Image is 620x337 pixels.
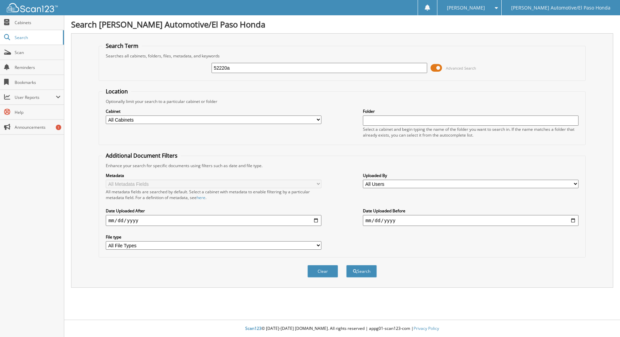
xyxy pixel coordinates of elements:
[15,35,60,40] span: Search
[102,152,181,159] legend: Additional Document Filters
[15,109,61,115] span: Help
[363,208,579,214] label: Date Uploaded Before
[106,189,322,200] div: All metadata fields are searched by default. Select a cabinet with metadata to enable filtering b...
[102,99,582,104] div: Optionally limit your search to a particular cabinet or folder
[15,124,61,130] span: Announcements
[64,320,620,337] div: © [DATE]-[DATE] [DOMAIN_NAME]. All rights reserved | appg01-scan123-com |
[102,42,142,50] legend: Search Term
[363,173,579,178] label: Uploaded By
[414,325,439,331] a: Privacy Policy
[102,53,582,59] div: Searches all cabinets, folders, files, metadata, and keywords
[586,304,620,337] iframe: Chat Widget
[197,195,205,200] a: here
[307,265,338,278] button: Clear
[71,19,613,30] h1: Search [PERSON_NAME] Automotive/El Paso Honda
[15,94,56,100] span: User Reports
[106,208,322,214] label: Date Uploaded After
[446,66,476,71] span: Advanced Search
[15,50,61,55] span: Scan
[15,79,61,85] span: Bookmarks
[102,88,131,95] legend: Location
[447,6,485,10] span: [PERSON_NAME]
[102,163,582,168] div: Enhance your search for specific documents using filters such as date and file type.
[56,125,61,130] div: 1
[363,108,579,114] label: Folder
[106,215,322,226] input: start
[7,3,58,12] img: scan123-logo-white.svg
[106,108,322,114] label: Cabinet
[363,126,579,138] div: Select a cabinet and begin typing the name of the folder you want to search in. If the name match...
[245,325,262,331] span: Scan123
[15,65,61,70] span: Reminders
[106,234,322,240] label: File type
[346,265,377,278] button: Search
[511,6,610,10] span: [PERSON_NAME] Automotive/El Paso Honda
[363,215,579,226] input: end
[106,173,322,178] label: Metadata
[15,20,61,25] span: Cabinets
